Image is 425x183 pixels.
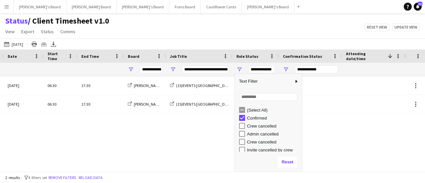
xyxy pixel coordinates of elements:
[365,23,389,31] button: Reset view
[128,102,176,107] a: [PERSON_NAME]'s Board
[43,95,77,113] div: 06:30
[176,83,233,88] span: (15)EVENTS [GEOGRAPHIC_DATA]
[8,54,17,59] span: Date
[60,29,75,35] span: Comms
[247,147,299,152] div: Invite cancelled by crew
[77,174,104,181] button: Reload data
[77,95,124,113] div: 17:30
[235,74,301,171] div: Column Filter
[236,66,242,72] button: Open Filter Menu
[4,76,43,95] div: [DATE]
[4,95,43,113] div: [DATE]
[247,108,299,113] div: (Select All)
[414,3,422,11] a: 31
[117,0,169,13] button: [PERSON_NAME]'s Board
[134,102,176,107] span: [PERSON_NAME]'s Board
[235,76,294,87] span: Text Filter
[3,27,17,36] a: View
[170,102,233,107] a: (15)EVENTS [GEOGRAPHIC_DATA]
[169,0,201,13] button: Frans Board
[40,40,48,48] app-action-btn: Crew files as ZIP
[235,106,301,170] div: Filter List
[47,51,65,61] span: Start Time
[30,40,38,48] app-action-btn: Print
[5,16,28,26] a: Status
[247,124,299,129] div: Crew cancelled
[170,54,187,59] span: Job Title
[247,132,299,137] div: Admin cancelled
[278,157,297,167] button: Reset
[28,16,109,26] span: Client Timesheet v1.0
[41,29,54,35] span: Status
[170,83,233,88] a: (15)EVENTS [GEOGRAPHIC_DATA]
[418,2,422,6] span: 31
[134,83,176,88] span: [PERSON_NAME]'s Board
[14,0,66,13] button: [PERSON_NAME]'s Board
[28,175,47,180] span: 4 filters set
[242,0,295,13] button: [PERSON_NAME]'s Board
[47,174,77,181] button: Remove filters
[170,66,176,72] button: Open Filter Menu
[66,0,117,13] button: [PERSON_NAME] Board
[128,54,139,59] span: Board
[236,54,258,59] span: Role Status
[392,23,420,31] button: Update view
[38,27,56,36] a: Status
[283,66,289,72] button: Open Filter Menu
[58,27,78,36] a: Comms
[49,40,57,48] app-action-btn: Export XLSX
[247,116,299,121] div: Confirmed
[247,139,299,144] div: Crew cancelled
[201,0,242,13] button: Cauliflower Cards
[128,66,134,72] button: Open Filter Menu
[5,29,15,35] span: View
[43,76,77,95] div: 06:30
[21,29,34,35] span: Export
[283,54,322,59] span: Confirmation Status
[77,76,124,95] div: 17:30
[19,27,37,36] a: Export
[176,102,233,107] span: (15)EVENTS [GEOGRAPHIC_DATA]
[239,93,297,101] input: Search filter values
[128,83,176,88] a: [PERSON_NAME]'s Board
[3,40,25,48] button: [DATE]
[346,51,385,61] span: Attending date/time
[81,54,99,59] span: End Time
